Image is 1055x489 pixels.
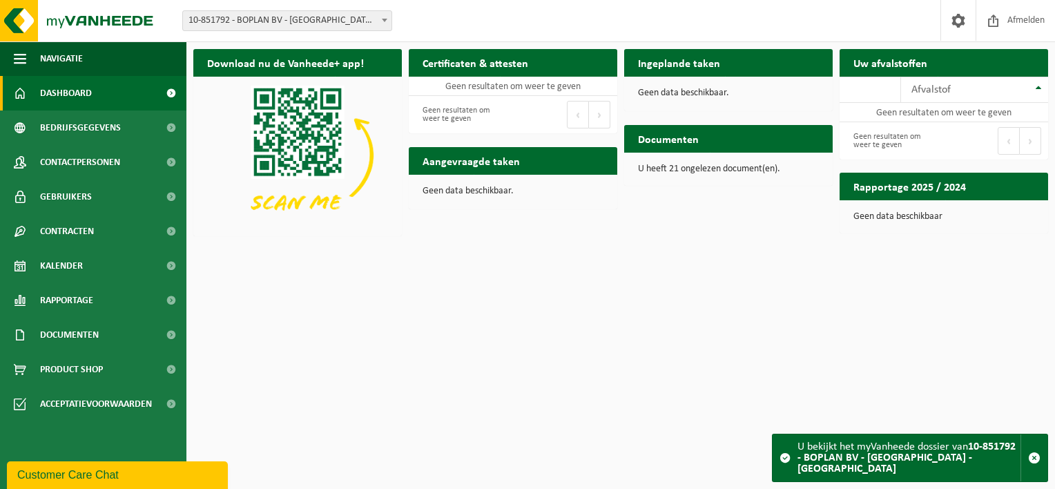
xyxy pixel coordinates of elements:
[840,173,980,200] h2: Rapportage 2025 / 2024
[40,249,83,283] span: Kalender
[638,164,819,174] p: U heeft 21 ongelezen document(en).
[182,10,392,31] span: 10-851792 - BOPLAN BV - WESTLANDIA - IEPER
[945,200,1047,227] a: Bekijk rapportage
[853,212,1034,222] p: Geen data beschikbaar
[416,99,506,130] div: Geen resultaten om weer te geven
[40,214,94,249] span: Contracten
[409,49,542,76] h2: Certificaten & attesten
[911,84,951,95] span: Afvalstof
[40,145,120,180] span: Contactpersonen
[409,147,534,174] h2: Aangevraagde taken
[1020,127,1041,155] button: Next
[567,101,589,128] button: Previous
[7,459,231,489] iframe: chat widget
[40,318,99,352] span: Documenten
[638,88,819,98] p: Geen data beschikbaar.
[840,49,941,76] h2: Uw afvalstoffen
[40,180,92,214] span: Gebruikers
[409,77,617,96] td: Geen resultaten om weer te geven
[193,77,402,233] img: Download de VHEPlus App
[840,103,1048,122] td: Geen resultaten om weer te geven
[193,49,378,76] h2: Download nu de Vanheede+ app!
[40,387,152,421] span: Acceptatievoorwaarden
[40,76,92,111] span: Dashboard
[183,11,391,30] span: 10-851792 - BOPLAN BV - WESTLANDIA - IEPER
[998,127,1020,155] button: Previous
[624,49,734,76] h2: Ingeplande taken
[624,125,713,152] h2: Documenten
[797,441,1016,474] strong: 10-851792 - BOPLAN BV - [GEOGRAPHIC_DATA] - [GEOGRAPHIC_DATA]
[589,101,610,128] button: Next
[797,434,1020,481] div: U bekijkt het myVanheede dossier van
[40,283,93,318] span: Rapportage
[40,41,83,76] span: Navigatie
[846,126,937,156] div: Geen resultaten om weer te geven
[40,111,121,145] span: Bedrijfsgegevens
[40,352,103,387] span: Product Shop
[423,186,603,196] p: Geen data beschikbaar.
